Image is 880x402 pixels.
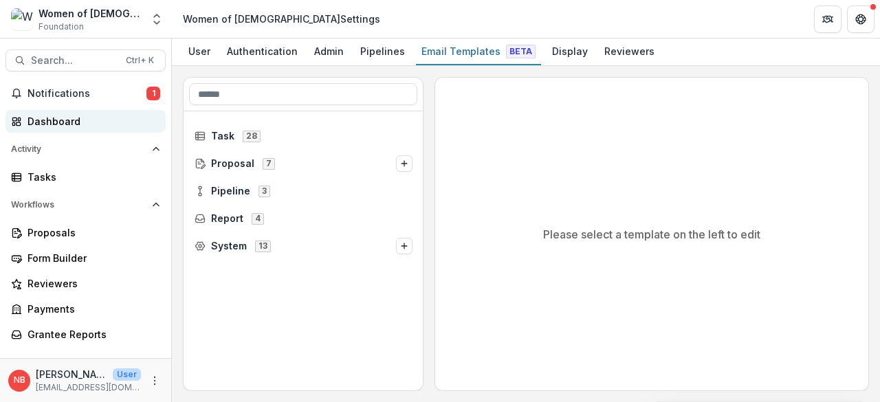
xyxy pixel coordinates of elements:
div: User [183,41,216,61]
a: User [183,38,216,65]
div: Admin [309,41,349,61]
a: Proposals [5,221,166,244]
span: Search... [31,55,118,67]
div: Grantee Reports [27,327,155,342]
span: 1 [146,87,160,100]
div: Tasks [27,170,155,184]
span: Notifications [27,88,146,100]
span: Foundation [38,21,84,33]
div: Nicki Braun [14,376,25,385]
span: Activity [11,144,146,154]
span: Proposal [211,158,254,170]
button: Get Help [847,5,874,33]
a: Pipelines [355,38,410,65]
div: Women of [DEMOGRAPHIC_DATA] Settings [183,12,380,26]
a: Form Builder [5,247,166,269]
span: Task [211,131,234,142]
div: Display [547,41,593,61]
span: Beta [506,45,536,58]
nav: breadcrumb [177,9,386,29]
button: Open Activity [5,138,166,160]
div: Form Builder [27,251,155,265]
a: Tasks [5,166,166,188]
div: System13Options [189,235,418,257]
div: Dashboard [27,114,155,129]
div: Pipelines [355,41,410,61]
img: Women of Reform Judaism [11,8,33,30]
a: Reviewers [599,38,660,65]
div: Reviewers [599,41,660,61]
button: More [146,372,163,389]
div: Women of [DEMOGRAPHIC_DATA] [38,6,142,21]
a: Dashboard [5,110,166,133]
p: User [113,368,141,381]
p: [PERSON_NAME] [36,367,107,381]
span: 4 [252,213,264,224]
span: 3 [258,186,270,197]
p: [EMAIL_ADDRESS][DOMAIN_NAME] [36,381,141,394]
div: Proposals [27,225,155,240]
span: Pipeline [211,186,250,197]
a: Authentication [221,38,303,65]
button: Open entity switcher [147,5,166,33]
a: Admin [309,38,349,65]
a: Grantee Reports [5,323,166,346]
span: System [211,241,247,252]
div: Authentication [221,41,303,61]
a: Email Templates Beta [416,38,541,65]
button: Search... [5,49,166,71]
span: 7 [263,158,275,169]
div: Proposal7Options [189,153,418,175]
div: Report4 [189,208,418,230]
span: Report [211,213,243,225]
div: Reviewers [27,276,155,291]
button: Open Contacts [5,351,166,373]
p: Please select a template on the left to edit [543,226,760,243]
span: 28 [243,131,261,142]
div: Email Templates [416,41,541,61]
button: Open Workflows [5,194,166,216]
button: Partners [814,5,841,33]
button: Options [396,155,412,172]
a: Payments [5,298,166,320]
div: Pipeline3 [189,180,418,202]
div: Ctrl + K [123,53,157,68]
span: 13 [255,241,271,252]
button: Options [396,238,412,254]
span: Workflows [11,200,146,210]
button: Notifications1 [5,82,166,104]
div: Task28 [189,125,418,147]
a: Reviewers [5,272,166,295]
span: Contacts [11,357,146,367]
div: Payments [27,302,155,316]
a: Display [547,38,593,65]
